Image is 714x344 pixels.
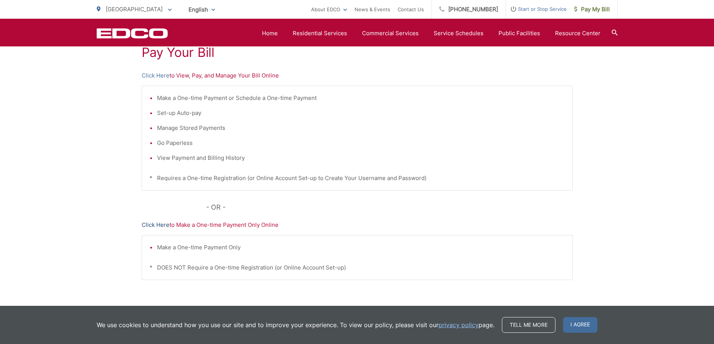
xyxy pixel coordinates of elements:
[157,153,565,162] li: View Payment and Billing History
[157,109,565,118] li: Set-up Auto-pay
[555,29,600,38] a: Resource Center
[157,124,565,133] li: Manage Stored Payments
[150,174,565,183] p: * Requires a One-time Registration (or Online Account Set-up to Create Your Username and Password)
[97,320,494,329] p: We use cookies to understand how you use our site and to improve your experience. To view our pol...
[439,320,479,329] a: privacy policy
[142,220,573,229] p: to Make a One-time Payment Only Online
[97,28,168,39] a: EDCD logo. Return to the homepage.
[574,5,610,14] span: Pay My Bill
[157,138,565,147] li: Go Paperless
[150,263,565,272] p: * DOES NOT Require a One-time Registration (or Online Account Set-up)
[142,71,573,80] p: to View, Pay, and Manage Your Bill Online
[563,317,597,333] span: I agree
[183,3,221,16] span: English
[502,317,555,333] a: Tell me more
[142,220,169,229] a: Click Here
[106,6,163,13] span: [GEOGRAPHIC_DATA]
[498,29,540,38] a: Public Facilities
[157,94,565,103] li: Make a One-time Payment or Schedule a One-time Payment
[355,5,390,14] a: News & Events
[362,29,419,38] a: Commercial Services
[142,71,169,80] a: Click Here
[206,202,573,213] p: - OR -
[398,5,424,14] a: Contact Us
[157,243,565,252] li: Make a One-time Payment Only
[311,5,347,14] a: About EDCO
[262,29,278,38] a: Home
[434,29,483,38] a: Service Schedules
[293,29,347,38] a: Residential Services
[142,45,573,60] h1: Pay Your Bill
